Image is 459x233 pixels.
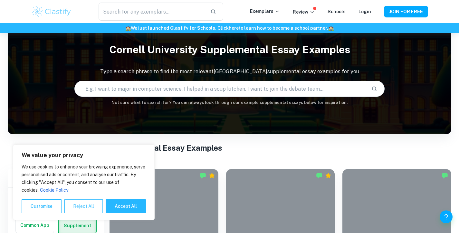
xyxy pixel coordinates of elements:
img: Marked [442,172,448,179]
img: Clastify logo [31,5,72,18]
h6: We just launched Clastify for Schools. Click to learn how to become a school partner. [1,25,458,32]
div: Premium [209,172,215,179]
h6: Not sure what to search for? You can always look through our example supplemental essays below fo... [8,99,451,106]
button: Reject All [64,199,103,213]
button: Search [369,83,380,94]
p: We value your privacy [22,151,146,159]
div: We value your privacy [13,145,155,220]
a: Login [359,9,371,14]
a: Schools [328,9,346,14]
a: Cookie Policy [40,187,69,193]
button: Accept All [106,199,146,213]
button: Help and Feedback [440,210,453,223]
button: Customise [22,199,62,213]
button: Common App [16,218,54,233]
button: JOIN FOR FREE [384,6,428,17]
a: here [229,25,239,31]
p: Exemplars [250,8,280,15]
p: Type a search phrase to find the most relevant [GEOGRAPHIC_DATA] supplemental essay examples for you [8,68,451,76]
p: We use cookies to enhance your browsing experience, serve personalised ads or content, and analys... [22,163,146,194]
div: Premium [325,172,331,179]
p: Review [293,8,315,15]
h1: All Cornell University Supplemental Essay Examples [30,142,429,154]
span: 🏫 [328,25,334,31]
img: Marked [200,172,206,179]
h6: Filter exemplars [8,169,104,187]
img: Marked [316,172,322,179]
span: 🏫 [125,25,131,31]
input: E.g. I want to major in computer science, I helped in a soup kitchen, I want to join the debate t... [75,80,367,98]
input: Search for any exemplars... [99,3,205,21]
h1: Cornell University Supplemental Essay Examples [8,39,451,60]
